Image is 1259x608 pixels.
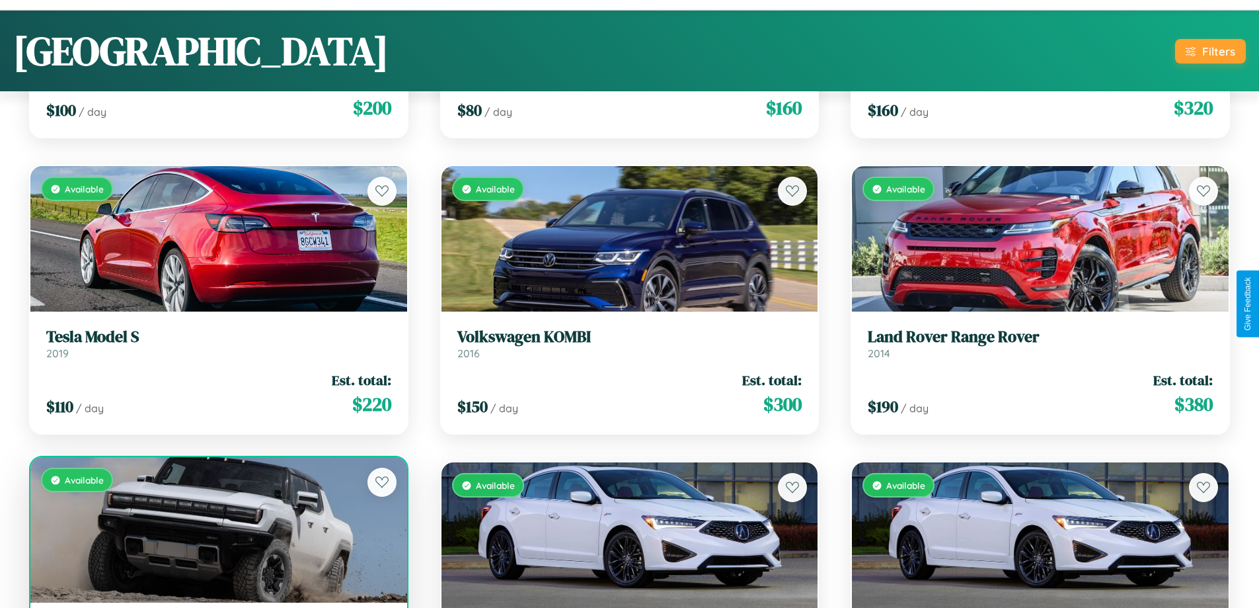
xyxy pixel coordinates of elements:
span: $ 300 [763,391,802,417]
span: 2019 [46,347,69,360]
a: Volkswagen KOMBI2016 [457,327,802,360]
span: Available [476,183,515,195]
div: Filters [1202,44,1235,58]
span: Available [65,183,104,195]
h1: [GEOGRAPHIC_DATA] [13,24,389,78]
span: $ 100 [46,99,76,121]
span: Available [476,480,515,491]
span: / day [484,105,512,118]
h3: Land Rover Range Rover [868,327,1213,347]
a: Land Rover Range Rover2014 [868,327,1213,360]
span: $ 220 [352,391,391,417]
span: Available [65,474,104,486]
span: $ 190 [868,396,898,417]
span: $ 80 [457,99,482,121]
span: / day [901,105,929,118]
span: $ 160 [868,99,898,121]
h3: Tesla Model S [46,327,391,347]
span: 2014 [868,347,890,360]
span: $ 150 [457,396,488,417]
span: / day [490,402,518,415]
span: Est. total: [332,370,391,390]
span: $ 380 [1174,391,1213,417]
a: Tesla Model S2019 [46,327,391,360]
button: Filters [1175,39,1246,64]
span: / day [76,402,104,415]
span: $ 200 [353,95,391,121]
span: Available [886,480,925,491]
h3: Volkswagen KOMBI [457,327,802,347]
span: $ 160 [766,95,802,121]
span: Est. total: [1153,370,1213,390]
span: / day [901,402,929,415]
span: $ 320 [1174,95,1213,121]
span: $ 110 [46,396,73,417]
span: Est. total: [742,370,802,390]
span: / day [79,105,106,118]
span: 2016 [457,347,480,360]
span: Available [886,183,925,195]
div: Give Feedback [1243,277,1252,331]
